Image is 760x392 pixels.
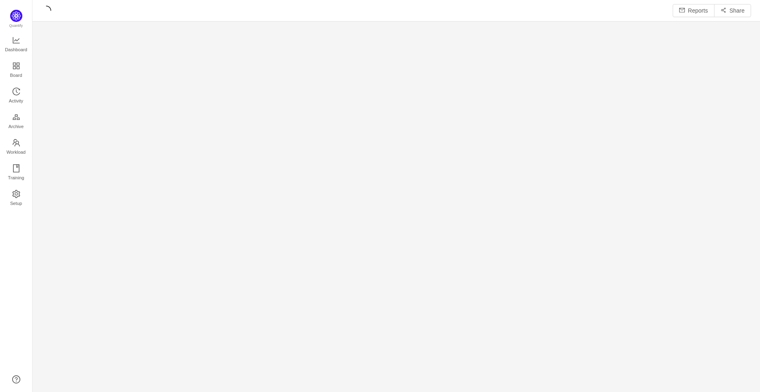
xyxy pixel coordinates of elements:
[673,4,715,17] button: icon: mailReports
[714,4,751,17] button: icon: share-altShare
[12,164,20,172] i: icon: book
[9,118,24,135] span: Archive
[6,144,26,160] span: Workload
[10,67,22,83] span: Board
[12,139,20,155] a: Workload
[12,113,20,130] a: Archive
[8,170,24,186] span: Training
[12,165,20,181] a: Training
[12,139,20,147] i: icon: team
[12,113,20,121] i: icon: gold
[12,36,20,44] i: icon: line-chart
[12,190,20,198] i: icon: setting
[12,375,20,383] a: icon: question-circle
[12,62,20,78] a: Board
[12,190,20,207] a: Setup
[5,41,27,58] span: Dashboard
[12,87,20,96] i: icon: history
[10,195,22,211] span: Setup
[12,88,20,104] a: Activity
[12,62,20,70] i: icon: appstore
[12,37,20,53] a: Dashboard
[41,6,51,15] i: icon: loading
[9,24,23,28] span: Quantify
[10,10,22,22] img: Quantify
[9,93,23,109] span: Activity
